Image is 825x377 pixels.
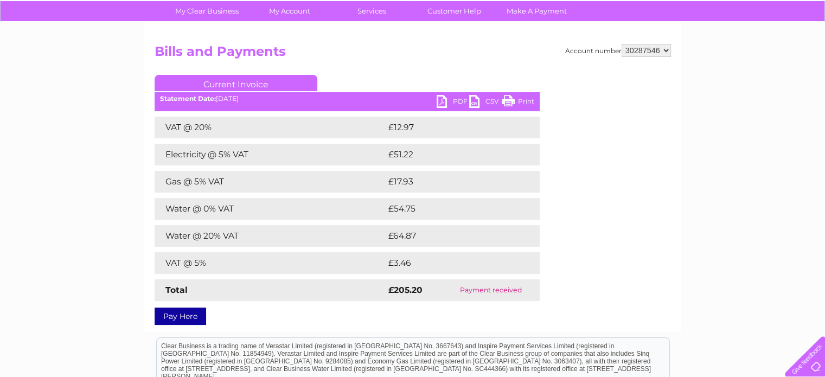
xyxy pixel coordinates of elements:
[565,44,671,57] div: Account number
[155,171,386,193] td: Gas @ 5% VAT
[386,198,517,220] td: £54.75
[155,198,386,220] td: Water @ 0% VAT
[388,285,423,295] strong: £205.20
[634,46,655,54] a: Water
[469,95,502,111] a: CSV
[789,46,815,54] a: Log out
[692,46,724,54] a: Telecoms
[155,252,386,274] td: VAT @ 5%
[492,1,581,21] a: Make A Payment
[160,94,216,103] b: Statement Date:
[155,225,386,247] td: Water @ 20% VAT
[621,5,695,19] a: 0333 014 3131
[410,1,499,21] a: Customer Help
[155,44,671,65] h2: Bills and Payments
[386,144,516,165] td: £51.22
[245,1,334,21] a: My Account
[29,28,84,61] img: logo.png
[386,225,518,247] td: £64.87
[386,171,516,193] td: £17.93
[155,117,386,138] td: VAT @ 20%
[443,279,540,301] td: Payment received
[155,75,317,91] a: Current Invoice
[155,308,206,325] a: Pay Here
[155,144,386,165] td: Electricity @ 5% VAT
[155,95,540,103] div: [DATE]
[157,6,669,53] div: Clear Business is a trading name of Verastar Limited (registered in [GEOGRAPHIC_DATA] No. 3667643...
[731,46,746,54] a: Blog
[162,1,252,21] a: My Clear Business
[502,95,534,111] a: Print
[165,285,188,295] strong: Total
[386,117,517,138] td: £12.97
[661,46,685,54] a: Energy
[437,95,469,111] a: PDF
[386,252,515,274] td: £3.46
[753,46,779,54] a: Contact
[327,1,417,21] a: Services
